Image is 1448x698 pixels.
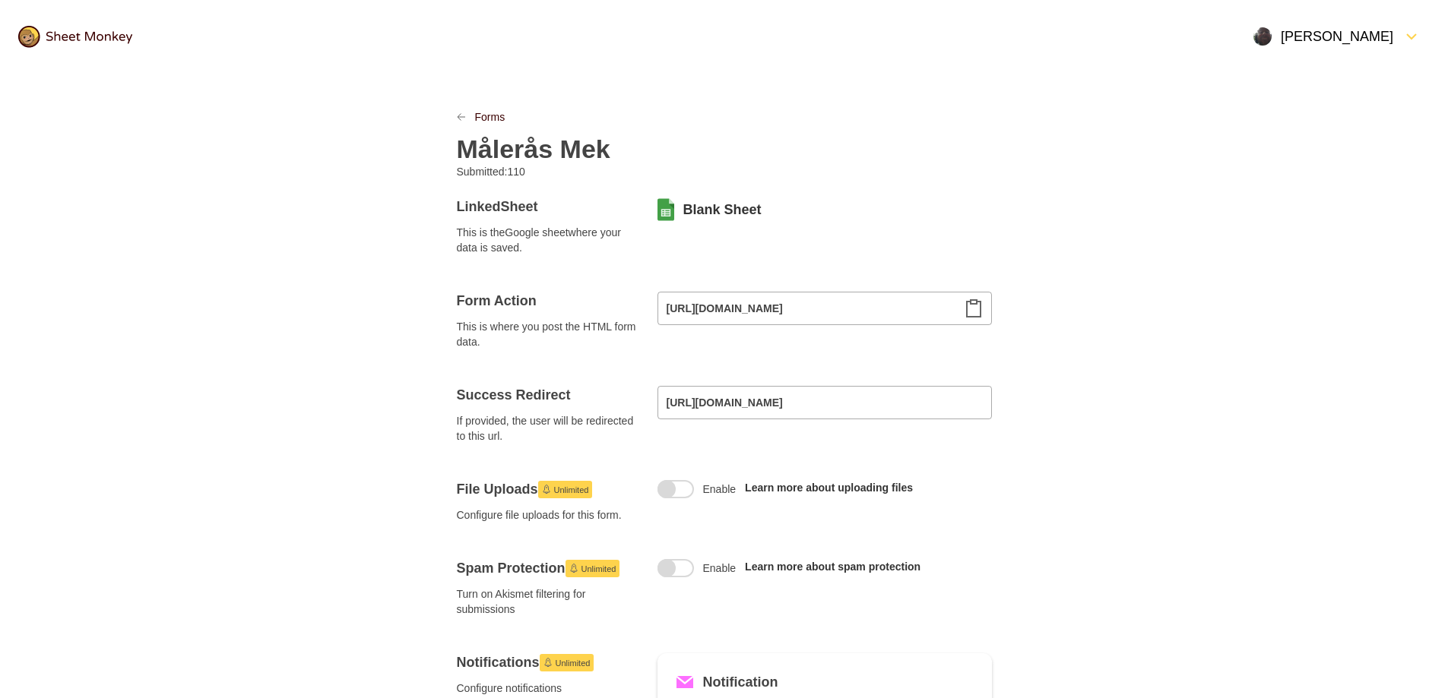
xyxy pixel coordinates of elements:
span: If provided, the user will be redirected to this url. [457,413,639,444]
h4: File Uploads [457,480,639,498]
p: Submitted: 110 [457,164,712,179]
span: Configure notifications [457,681,639,696]
button: Open Menu [1244,18,1430,55]
img: logo@2x.png [18,26,132,48]
a: Learn more about uploading files [745,482,913,494]
h4: Linked Sheet [457,197,639,216]
svg: Launch [542,485,551,494]
span: Enable [703,561,737,576]
h2: Målerås Mek [457,134,610,164]
h4: Notifications [457,653,639,671]
a: Learn more about spam protection [745,561,920,573]
svg: LinkPrevious [457,112,466,122]
span: Unlimited [554,481,589,499]
svg: Launch [543,658,553,667]
input: https://my-site.com/success.html [657,386,992,419]
span: Unlimited [581,560,616,578]
svg: Clipboard [965,299,983,317]
svg: Mail [676,673,694,691]
svg: Launch [569,564,578,573]
span: Configure file uploads for this form. [457,507,639,523]
a: Forms [475,109,505,125]
h4: Spam Protection [457,559,639,577]
h4: Success Redirect [457,386,639,404]
div: [PERSON_NAME] [1253,27,1393,46]
h5: Notification [703,671,778,693]
span: This is the Google sheet where your data is saved. [457,225,639,255]
a: Blank Sheet [683,201,762,219]
span: Turn on Akismet filtering for submissions [457,586,639,617]
svg: FormDown [1402,27,1421,46]
span: This is where you post the HTML form data. [457,319,639,349]
span: Enable [703,482,737,497]
span: Unlimited [556,654,591,672]
h4: Form Action [457,292,639,310]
